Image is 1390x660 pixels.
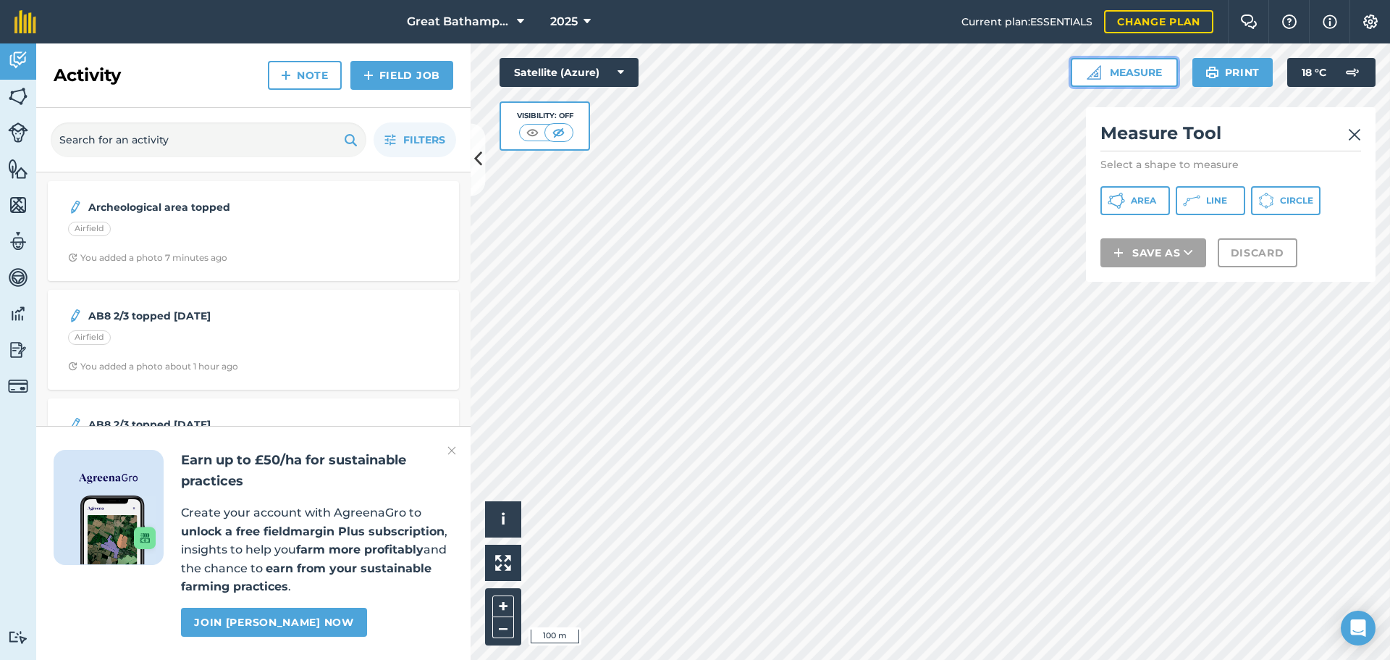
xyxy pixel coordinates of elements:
[68,307,83,325] img: svg+xml;base64,PD94bWwgdmVyc2lvbj0iMS4wIiBlbmNvZGluZz0idXRmLTgiPz4KPCEtLSBHZW5lcmF0b3I6IEFkb2JlIE...
[1218,238,1297,267] button: Discard
[14,10,36,33] img: fieldmargin Logo
[407,13,511,30] span: Great Bathampton
[500,58,639,87] button: Satellite (Azure)
[550,13,578,30] span: 2025
[523,125,542,140] img: svg+xml;base64,PHN2ZyB4bWxucz0iaHR0cDovL3d3dy53My5vcmcvMjAwMC9zdmciIHdpZHRoPSI1MCIgaGVpZ2h0PSI0MC...
[181,504,453,596] p: Create your account with AgreenaGro to , insights to help you and the chance to .
[54,64,121,87] h2: Activity
[8,122,28,143] img: svg+xml;base64,PD94bWwgdmVyc2lvbj0iMS4wIiBlbmNvZGluZz0idXRmLTgiPz4KPCEtLSBHZW5lcmF0b3I6IEFkb2JlIE...
[1323,13,1337,30] img: svg+xml;base64,PHN2ZyB4bWxucz0iaHR0cDovL3d3dy53My5vcmcvMjAwMC9zdmciIHdpZHRoPSIxNyIgaGVpZ2h0PSIxNy...
[8,267,28,288] img: svg+xml;base64,PD94bWwgdmVyc2lvbj0iMS4wIiBlbmNvZGluZz0idXRmLTgiPz4KPCEtLSBHZW5lcmF0b3I6IEFkb2JlIE...
[68,222,111,236] div: Airfield
[363,67,374,84] img: svg+xml;base64,PHN2ZyB4bWxucz0iaHR0cDovL3d3dy53My5vcmcvMjAwMC9zdmciIHdpZHRoPSIxNCIgaGVpZ2h0PSIyNC...
[181,561,431,594] strong: earn from your sustainable farming practices
[1192,58,1273,87] button: Print
[68,253,77,262] img: Clock with arrow pointing clockwise
[501,510,505,528] span: i
[1100,157,1361,172] p: Select a shape to measure
[68,362,77,371] img: Clock with arrow pointing clockwise
[1206,195,1227,206] span: Line
[8,339,28,361] img: svg+xml;base64,PD94bWwgdmVyc2lvbj0iMS4wIiBlbmNvZGluZz0idXRmLTgiPz4KPCEtLSBHZW5lcmF0b3I6IEFkb2JlIE...
[485,501,521,538] button: i
[8,158,28,180] img: svg+xml;base64,PHN2ZyB4bWxucz0iaHR0cDovL3d3dy53My5vcmcvMjAwMC9zdmciIHdpZHRoPSI1NiIgaGVpZ2h0PSI2MC...
[56,190,450,272] a: Archeological area toppedAirfieldClock with arrow pointing clockwiseYou added a photo 7 minutes ago
[1100,238,1206,267] button: Save as
[495,555,511,571] img: Four arrows, one pointing top left, one top right, one bottom right and the last bottom left
[88,308,318,324] strong: AB8 2/3 topped [DATE]
[181,525,445,538] strong: unlock a free fieldmargin Plus subscription
[1362,14,1379,29] img: A cog icon
[88,417,318,433] strong: AB8 2/3 topped [DATE]
[1100,122,1361,151] h2: Measure Tool
[8,194,28,216] img: svg+xml;base64,PHN2ZyB4bWxucz0iaHR0cDovL3d3dy53My5vcmcvMjAwMC9zdmciIHdpZHRoPSI1NiIgaGVpZ2h0PSI2MC...
[181,608,366,637] a: Join [PERSON_NAME] now
[68,330,111,345] div: Airfield
[1071,58,1178,87] button: Measure
[56,407,450,490] a: AB8 2/3 topped [DATE]PembrokeClock with arrow pointing clockwiseYou added a photo about 3 hours ago
[1280,195,1313,206] span: Circle
[68,361,238,372] div: You added a photo about 1 hour ago
[8,303,28,325] img: svg+xml;base64,PD94bWwgdmVyc2lvbj0iMS4wIiBlbmNvZGluZz0idXRmLTgiPz4KPCEtLSBHZW5lcmF0b3I6IEFkb2JlIE...
[517,110,573,122] div: Visibility: Off
[68,199,83,216] img: svg+xml;base64,PD94bWwgdmVyc2lvbj0iMS4wIiBlbmNvZGluZz0idXRmLTgiPz4KPCEtLSBHZW5lcmF0b3I6IEFkb2JlIE...
[8,630,28,644] img: svg+xml;base64,PD94bWwgdmVyc2lvbj0iMS4wIiBlbmNvZGluZz0idXRmLTgiPz4KPCEtLSBHZW5lcmF0b3I6IEFkb2JlIE...
[8,85,28,107] img: svg+xml;base64,PHN2ZyB4bWxucz0iaHR0cDovL3d3dy53My5vcmcvMjAwMC9zdmciIHdpZHRoPSI1NiIgaGVpZ2h0PSI2MC...
[56,298,450,381] a: AB8 2/3 topped [DATE]AirfieldClock with arrow pointing clockwiseYou added a photo about 1 hour ago
[68,252,227,264] div: You added a photo 7 minutes ago
[1338,58,1367,87] img: svg+xml;base64,PD94bWwgdmVyc2lvbj0iMS4wIiBlbmNvZGluZz0idXRmLTgiPz4KPCEtLSBHZW5lcmF0b3I6IEFkb2JlIE...
[492,617,514,638] button: –
[1251,186,1320,215] button: Circle
[88,199,318,215] strong: Archeological area topped
[51,122,366,157] input: Search for an activity
[8,49,28,71] img: svg+xml;base64,PD94bWwgdmVyc2lvbj0iMS4wIiBlbmNvZGluZz0idXRmLTgiPz4KPCEtLSBHZW5lcmF0b3I6IEFkb2JlIE...
[1113,244,1124,262] img: svg+xml;base64,PHN2ZyB4bWxucz0iaHR0cDovL3d3dy53My5vcmcvMjAwMC9zdmciIHdpZHRoPSIxNCIgaGVpZ2h0PSIyNC...
[1348,126,1361,143] img: svg+xml;base64,PHN2ZyB4bWxucz0iaHR0cDovL3d3dy53My5vcmcvMjAwMC9zdmciIHdpZHRoPSIyMiIgaGVpZ2h0PSIzMC...
[1104,10,1213,33] a: Change plan
[181,450,453,492] h2: Earn up to £50/ha for sustainable practices
[1131,195,1156,206] span: Area
[8,230,28,252] img: svg+xml;base64,PD94bWwgdmVyc2lvbj0iMS4wIiBlbmNvZGluZz0idXRmLTgiPz4KPCEtLSBHZW5lcmF0b3I6IEFkb2JlIE...
[403,132,445,148] span: Filters
[492,596,514,617] button: +
[350,61,453,90] a: Field Job
[281,67,291,84] img: svg+xml;base64,PHN2ZyB4bWxucz0iaHR0cDovL3d3dy53My5vcmcvMjAwMC9zdmciIHdpZHRoPSIxNCIgaGVpZ2h0PSIyNC...
[1281,14,1298,29] img: A question mark icon
[1176,186,1245,215] button: Line
[1205,64,1219,81] img: svg+xml;base64,PHN2ZyB4bWxucz0iaHR0cDovL3d3dy53My5vcmcvMjAwMC9zdmciIHdpZHRoPSIxOSIgaGVpZ2h0PSIyNC...
[344,131,358,149] img: svg+xml;base64,PHN2ZyB4bWxucz0iaHR0cDovL3d3dy53My5vcmcvMjAwMC9zdmciIHdpZHRoPSIxOSIgaGVpZ2h0PSIyNC...
[374,122,456,157] button: Filters
[268,61,342,90] a: Note
[296,543,424,556] strong: farm more profitably
[1087,65,1101,80] img: Ruler icon
[1287,58,1376,87] button: 18 °C
[1341,611,1376,646] div: Open Intercom Messenger
[549,125,568,140] img: svg+xml;base64,PHN2ZyB4bWxucz0iaHR0cDovL3d3dy53My5vcmcvMjAwMC9zdmciIHdpZHRoPSI1MCIgaGVpZ2h0PSI0MC...
[447,442,456,459] img: svg+xml;base64,PHN2ZyB4bWxucz0iaHR0cDovL3d3dy53My5vcmcvMjAwMC9zdmciIHdpZHRoPSIyMiIgaGVpZ2h0PSIzMC...
[961,14,1092,30] span: Current plan : ESSENTIALS
[1100,186,1170,215] button: Area
[1302,58,1326,87] span: 18 ° C
[80,496,156,564] img: Screenshot of the Gro app
[68,416,83,433] img: svg+xml;base64,PD94bWwgdmVyc2lvbj0iMS4wIiBlbmNvZGluZz0idXRmLTgiPz4KPCEtLSBHZW5lcmF0b3I6IEFkb2JlIE...
[8,376,28,396] img: svg+xml;base64,PD94bWwgdmVyc2lvbj0iMS4wIiBlbmNvZGluZz0idXRmLTgiPz4KPCEtLSBHZW5lcmF0b3I6IEFkb2JlIE...
[1240,14,1258,29] img: Two speech bubbles overlapping with the left bubble in the forefront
